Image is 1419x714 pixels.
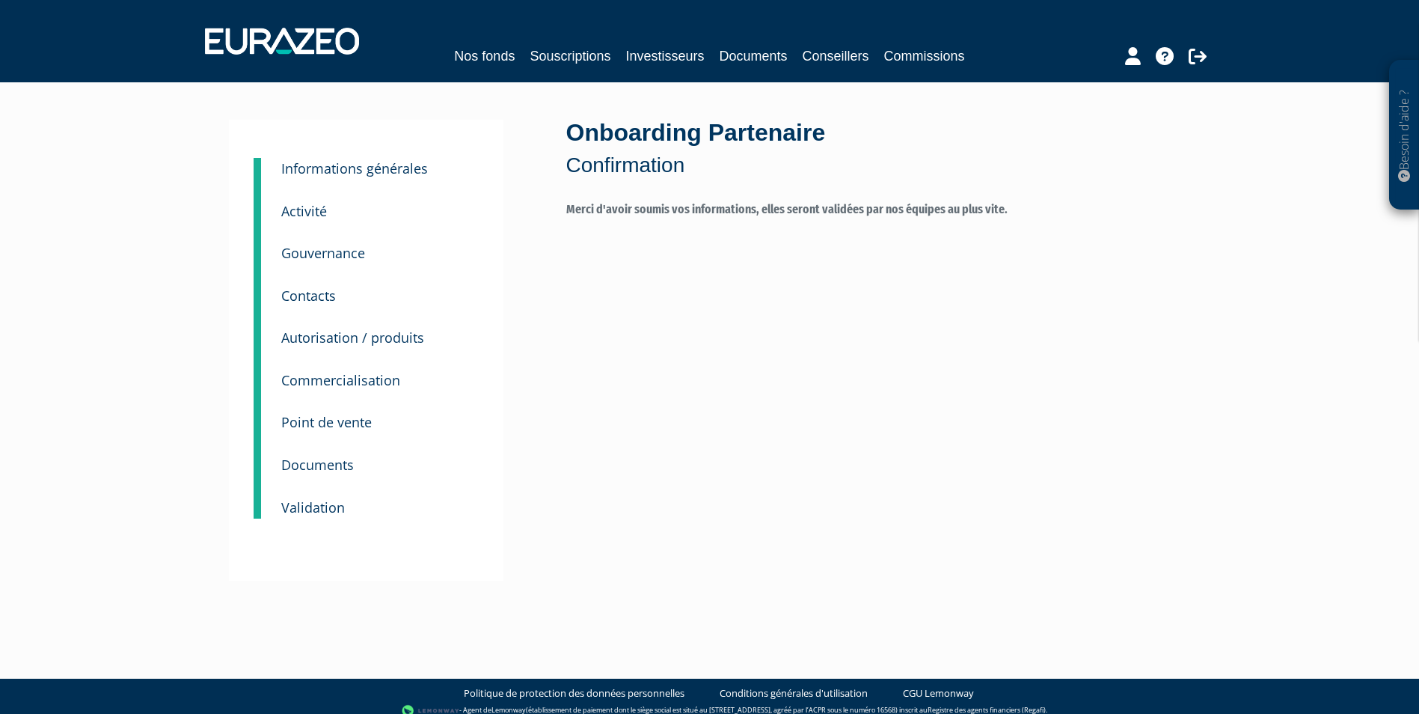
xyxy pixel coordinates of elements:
a: Nos fonds [454,46,515,67]
a: 3 [254,158,261,188]
a: 4 [254,180,261,227]
small: Contacts [281,287,336,305]
small: Activité [281,202,327,220]
a: 10 [254,434,261,480]
a: Politique de protection des données personnelles [464,686,684,701]
small: Validation [281,498,345,516]
a: 8 [254,350,261,396]
small: Gouvernance [281,244,365,262]
a: 9 [254,391,261,438]
small: Point de vente [281,413,372,431]
small: Autorisation / produits [281,329,424,347]
small: Documents [281,456,354,474]
a: 5 [254,222,261,269]
a: 11 [254,477,261,519]
a: Conditions générales d'utilisation [720,686,868,701]
small: Informations générales [281,159,428,177]
a: Conseillers [803,46,869,67]
img: 1732889491-logotype_eurazeo_blanc_rvb.png [205,28,359,55]
a: 6 [254,265,261,311]
a: Souscriptions [530,46,610,67]
a: Commissions [884,46,965,67]
a: Investisseurs [625,46,704,67]
a: Documents [720,46,788,67]
a: CGU Lemonway [903,686,974,701]
div: Onboarding Partenaire [566,116,1191,180]
p: Confirmation [566,150,1191,180]
p: Besoin d'aide ? [1396,68,1413,203]
a: 7 [254,307,261,353]
small: Commercialisation [281,371,400,389]
label: Merci d'avoir soumis vos informations, elles seront validées par nos équipes au plus vite. [566,201,1191,253]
